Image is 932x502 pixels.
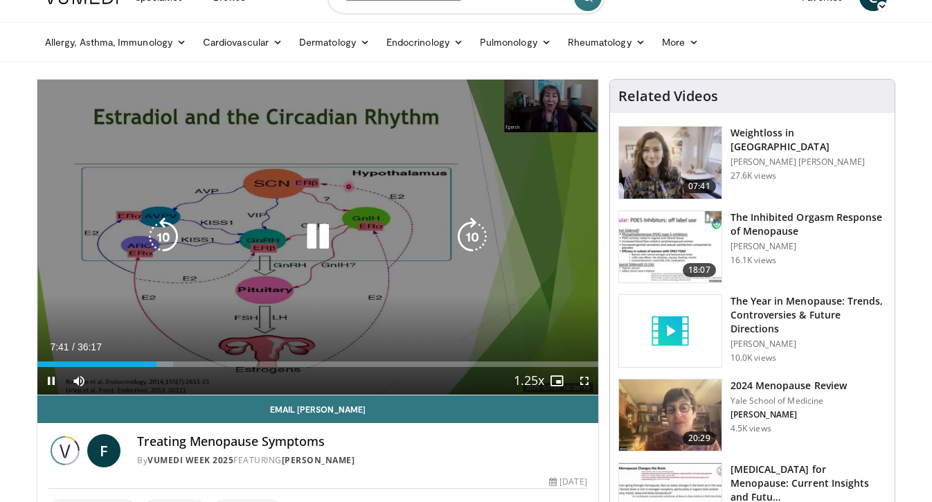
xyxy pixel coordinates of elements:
[619,295,722,367] img: video_placeholder_short.svg
[50,341,69,352] span: 7:41
[683,263,716,277] span: 18:07
[549,476,586,488] div: [DATE]
[683,179,716,193] span: 07:41
[559,28,654,56] a: Rheumatology
[731,409,847,420] p: [PERSON_NAME]
[618,379,886,452] a: 20:29 2024 Menopause Review Yale School of Medicine [PERSON_NAME] 4.5K views
[65,367,93,395] button: Mute
[147,454,233,466] a: Vumedi Week 2025
[619,211,722,283] img: 283c0f17-5e2d-42ba-a87c-168d447cdba4.150x105_q85_crop-smart_upscale.jpg
[683,431,716,445] span: 20:29
[618,210,886,284] a: 18:07 The Inhibited Orgasm Response of Menopause [PERSON_NAME] 16.1K views
[37,395,598,423] a: Email [PERSON_NAME]
[619,127,722,199] img: 9983fed1-7565-45be-8934-aef1103ce6e2.150x105_q85_crop-smart_upscale.jpg
[37,28,195,56] a: Allergy, Asthma, Immunology
[515,367,543,395] button: Playback Rate
[137,454,587,467] div: By FEATURING
[37,367,65,395] button: Pause
[48,434,82,467] img: Vumedi Week 2025
[618,126,886,199] a: 07:41 Weightloss in [GEOGRAPHIC_DATA] [PERSON_NAME] [PERSON_NAME] 27.6K views
[37,80,598,395] video-js: Video Player
[731,423,771,434] p: 4.5K views
[731,241,886,252] p: [PERSON_NAME]
[731,294,886,336] h3: The Year in Menopause: Trends, Controversies & Future Directions
[619,379,722,451] img: 692f135d-47bd-4f7e-b54d-786d036e68d3.150x105_q85_crop-smart_upscale.jpg
[731,352,776,364] p: 10.0K views
[731,126,886,154] h3: Weightloss in [GEOGRAPHIC_DATA]
[731,255,776,266] p: 16.1K views
[731,210,886,238] h3: The Inhibited Orgasm Response of Menopause
[731,170,776,181] p: 27.6K views
[378,28,472,56] a: Endocrinology
[543,367,571,395] button: Enable picture-in-picture mode
[731,395,847,406] p: Yale School of Medicine
[731,379,847,393] h3: 2024 Menopause Review
[137,434,587,449] h4: Treating Menopause Symptoms
[291,28,378,56] a: Dermatology
[37,361,598,367] div: Progress Bar
[78,341,102,352] span: 36:17
[618,294,886,368] a: The Year in Menopause: Trends, Controversies & Future Directions [PERSON_NAME] 10.0K views
[618,88,718,105] h4: Related Videos
[195,28,291,56] a: Cardiovascular
[72,341,75,352] span: /
[731,156,886,168] p: [PERSON_NAME] [PERSON_NAME]
[654,28,707,56] a: More
[731,339,886,350] p: [PERSON_NAME]
[282,454,355,466] a: [PERSON_NAME]
[571,367,598,395] button: Fullscreen
[472,28,559,56] a: Pulmonology
[87,434,120,467] a: F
